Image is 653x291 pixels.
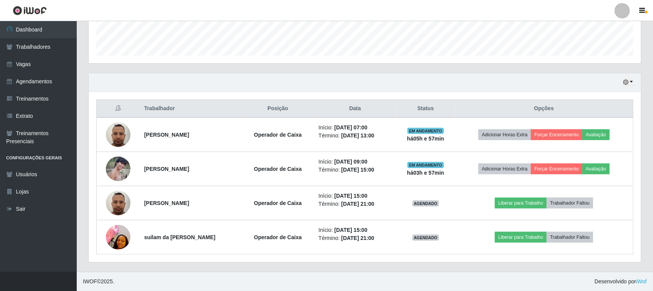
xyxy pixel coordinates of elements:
[341,132,374,139] time: [DATE] 13:00
[547,232,593,243] button: Trabalhador Faltou
[407,128,444,134] span: EM ANDAMENTO
[318,124,392,132] li: Início:
[314,100,396,118] th: Data
[341,167,374,173] time: [DATE] 15:00
[531,129,582,140] button: Forçar Encerramento
[341,201,374,207] time: [DATE] 21:00
[582,129,610,140] button: Avaliação
[318,158,392,166] li: Início:
[407,170,444,176] strong: há 03 h e 57 min
[106,221,130,253] img: 1699901172433.jpeg
[13,6,47,15] img: CoreUI Logo
[636,278,647,284] a: iWof
[254,200,302,206] strong: Operador de Caixa
[595,278,647,286] span: Desenvolvido por
[242,100,314,118] th: Posição
[582,164,610,174] button: Avaliação
[318,132,392,140] li: Término:
[547,198,593,208] button: Trabalhador Faltou
[254,132,302,138] strong: Operador de Caixa
[412,200,439,207] span: AGENDADO
[341,235,374,241] time: [DATE] 21:00
[478,164,531,174] button: Adicionar Horas Extra
[318,200,392,208] li: Término:
[531,164,582,174] button: Forçar Encerramento
[83,278,114,286] span: © 2025 .
[318,166,392,174] li: Término:
[455,100,633,118] th: Opções
[318,234,392,242] li: Término:
[144,132,189,138] strong: [PERSON_NAME]
[144,200,189,206] strong: [PERSON_NAME]
[335,193,368,199] time: [DATE] 15:00
[83,278,97,284] span: IWOF
[407,136,444,142] strong: há 05 h e 57 min
[495,198,547,208] button: Liberar para Trabalho
[106,187,130,219] img: 1701473418754.jpeg
[318,226,392,234] li: Início:
[407,162,444,168] span: EM ANDAMENTO
[335,124,368,131] time: [DATE] 07:00
[144,234,216,240] strong: suilam da [PERSON_NAME]
[396,100,455,118] th: Status
[335,227,368,233] time: [DATE] 15:00
[254,166,302,172] strong: Operador de Caixa
[495,232,547,243] button: Liberar para Trabalho
[478,129,531,140] button: Adicionar Horas Extra
[140,100,242,118] th: Trabalhador
[106,157,130,181] img: 1617198337870.jpeg
[318,192,392,200] li: Início:
[412,235,439,241] span: AGENDADO
[144,166,189,172] strong: [PERSON_NAME]
[254,234,302,240] strong: Operador de Caixa
[335,159,368,165] time: [DATE] 09:00
[106,118,130,151] img: 1701473418754.jpeg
